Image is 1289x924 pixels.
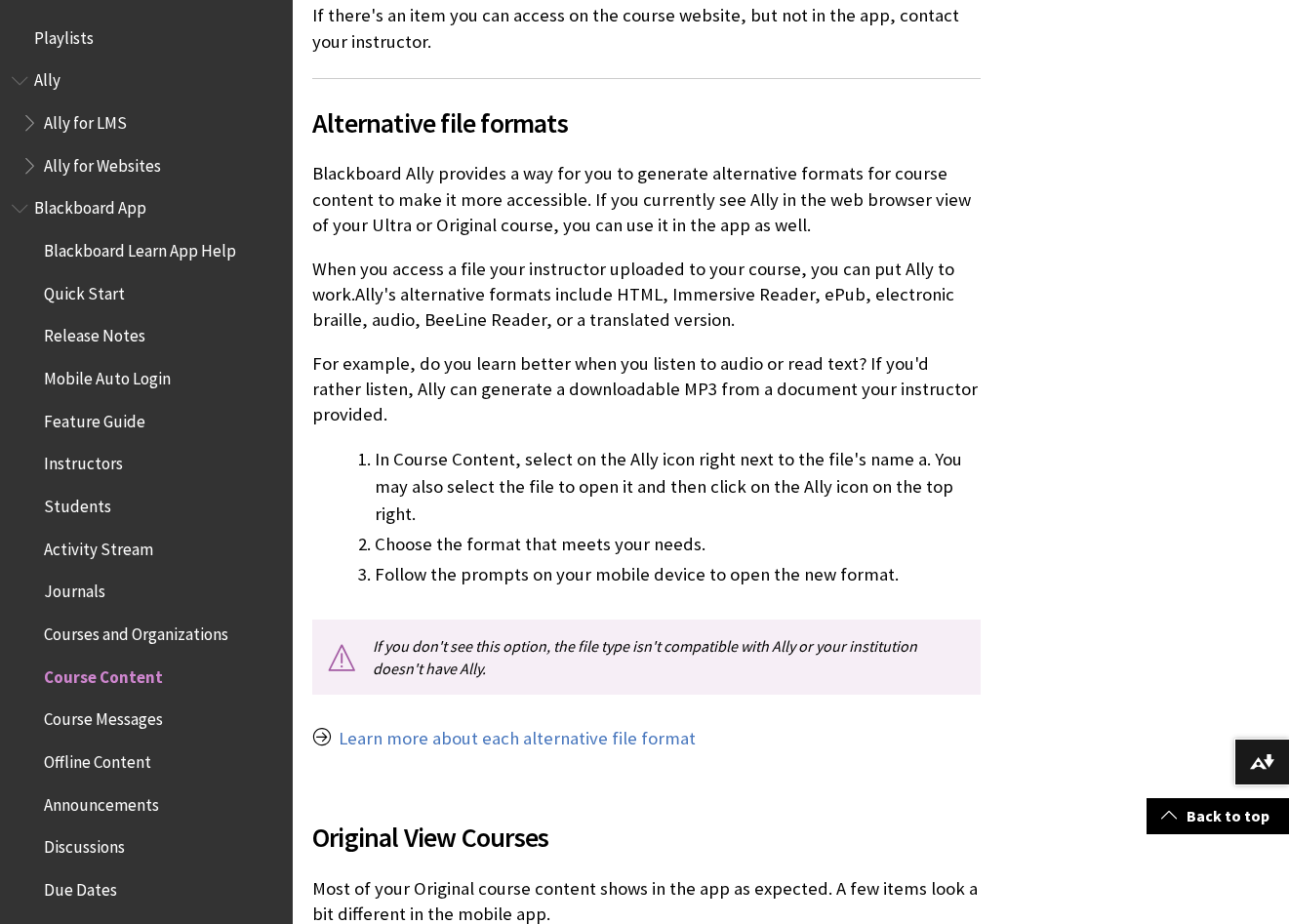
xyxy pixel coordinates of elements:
span: Original View Courses [312,817,981,858]
span: Blackboard App [34,192,146,219]
span: Playlists [34,21,94,48]
a: Learn more about each alternative file format [339,727,696,750]
span: Offline Content [44,745,151,772]
span: Courses and Organizations [44,618,228,644]
span: Course Messages [44,703,163,730]
span: Due Dates [44,873,117,900]
li: Follow the prompts on your mobile device to open the new format. [375,561,981,588]
p: If you don't see this option, the file type isn't compatible with Ally or your institution doesn'... [312,620,981,695]
p: Ally's alternative formats include HTML, Immersive Reader, ePub, electronic braille, audio, BeeLi... [312,257,981,334]
span: Ally for LMS [44,106,127,133]
span: Learn more about each alternative file format [339,727,696,749]
span: Instructors [44,448,123,474]
span: When you access a file your instructor uploaded to your course, you can put Ally to work. [312,258,954,305]
span: Announcements [44,788,159,815]
span: Discussions [44,830,125,857]
li: Choose the format that meets your needs. [375,531,981,558]
span: Blackboard Learn App Help [44,234,236,261]
p: For example, do you learn better when you listen to audio or read text? If you'd rather listen, A... [312,351,981,428]
nav: Book outline for Anthology Ally Help [12,64,281,182]
li: In Course Content, select on the Ally icon right next to the file's name a. You may also select t... [375,446,981,528]
a: Back to top [1147,798,1289,834]
span: Release Notes [44,320,145,346]
span: Course Content [44,661,163,687]
span: Ally [34,64,60,91]
span: Feature Guide [44,405,145,431]
span: Activity Stream [44,533,153,559]
span: Alternative file formats [312,102,981,143]
span: Ally for Websites [44,149,161,176]
p: Blackboard Ally provides a way for you to generate alternative formats for course content to make... [312,161,981,238]
p: If there's an item you can access on the course website, but not in the app, contact your instruc... [312,3,981,54]
nav: Book outline for Playlists [12,21,281,55]
span: Students [44,490,111,516]
span: Journals [44,576,105,602]
span: Quick Start [44,277,125,303]
span: Mobile Auto Login [44,362,171,388]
